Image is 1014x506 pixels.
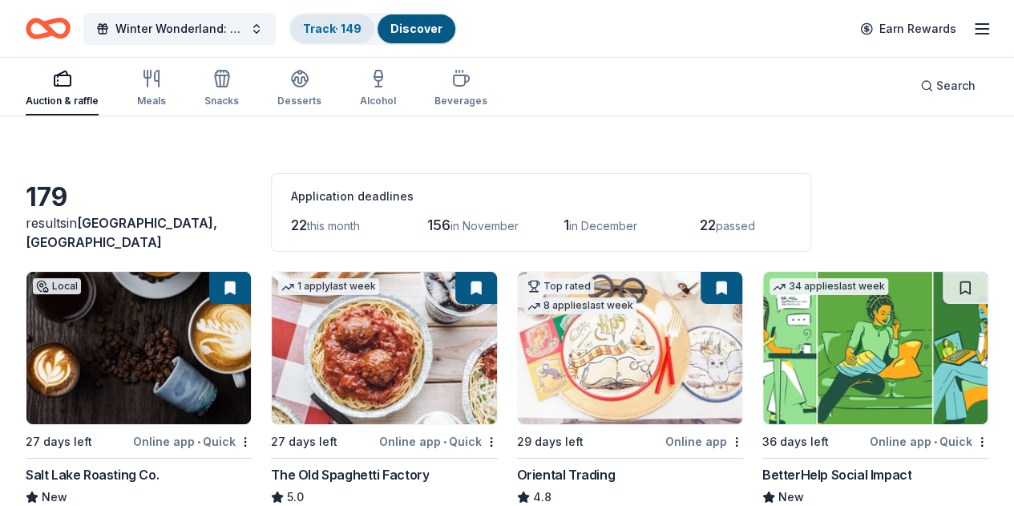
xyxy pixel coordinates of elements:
[936,76,976,95] span: Search
[272,272,496,424] img: Image for The Old Spaghetti Factory
[763,272,988,424] img: Image for BetterHelp Social Impact
[137,95,166,107] div: Meals
[716,219,755,233] span: passed
[379,431,498,451] div: Online app Quick
[907,70,988,102] button: Search
[137,63,166,115] button: Meals
[450,219,519,233] span: in November
[665,431,743,451] div: Online app
[762,432,829,451] div: 36 days left
[115,19,244,38] span: Winter Wonderland: School Literacy Parent Night
[277,95,321,107] div: Desserts
[762,465,911,484] div: BetterHelp Social Impact
[278,278,379,295] div: 1 apply last week
[443,435,446,448] span: •
[564,217,569,233] span: 1
[303,22,362,35] a: Track· 149
[517,432,584,451] div: 29 days left
[291,217,307,233] span: 22
[434,95,487,107] div: Beverages
[271,432,337,451] div: 27 days left
[26,95,99,107] div: Auction & raffle
[26,215,217,250] span: [GEOGRAPHIC_DATA], [GEOGRAPHIC_DATA]
[569,219,637,233] span: in December
[434,63,487,115] button: Beverages
[204,95,239,107] div: Snacks
[26,63,99,115] button: Auction & raffle
[524,278,594,294] div: Top rated
[204,63,239,115] button: Snacks
[289,13,457,45] button: Track· 149Discover
[277,63,321,115] button: Desserts
[26,181,252,213] div: 179
[26,213,252,252] div: results
[33,278,81,294] div: Local
[26,465,159,484] div: Salt Lake Roasting Co.
[700,217,716,233] span: 22
[390,22,442,35] a: Discover
[427,217,450,233] span: 156
[517,465,616,484] div: Oriental Trading
[197,435,200,448] span: •
[850,14,966,43] a: Earn Rewards
[307,219,360,233] span: this month
[26,272,251,424] img: Image for Salt Lake Roasting Co.
[524,298,636,314] div: 8 applies last week
[26,10,71,47] a: Home
[271,465,429,484] div: The Old Spaghetti Factory
[133,431,252,451] div: Online app Quick
[870,431,988,451] div: Online app Quick
[26,432,92,451] div: 27 days left
[934,435,937,448] span: •
[26,215,217,250] span: in
[360,63,396,115] button: Alcohol
[518,272,742,424] img: Image for Oriental Trading
[83,13,276,45] button: Winter Wonderland: School Literacy Parent Night
[360,95,396,107] div: Alcohol
[291,187,791,206] div: Application deadlines
[770,278,888,295] div: 34 applies last week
